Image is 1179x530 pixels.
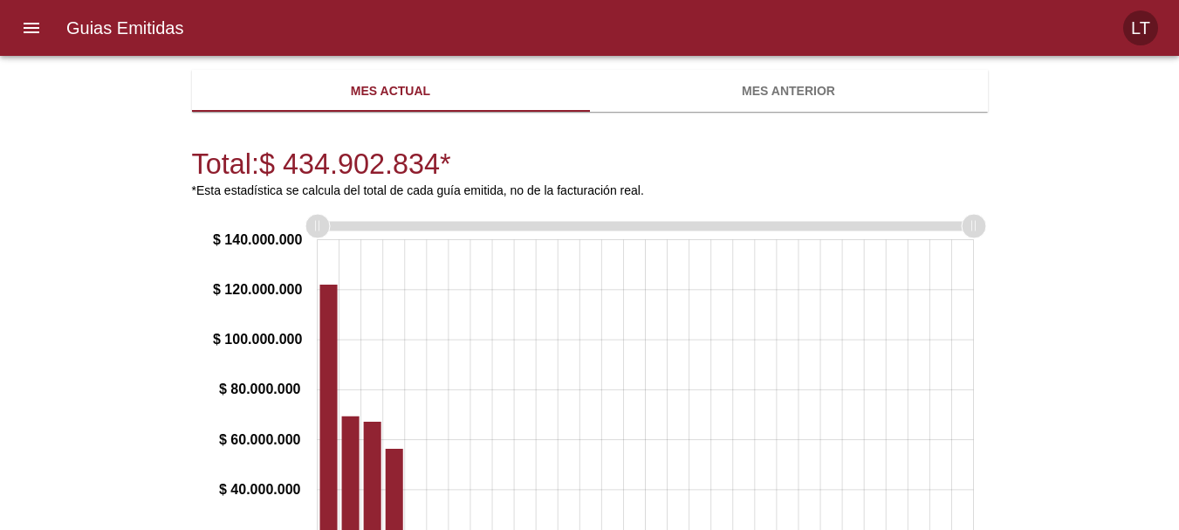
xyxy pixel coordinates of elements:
[213,232,302,247] tspan: $ 140.000.000
[192,182,988,199] p: *Esta estadística se calcula del total de cada guía emitida, no de la facturación real.
[213,332,302,347] tspan: $ 100.000.000
[202,80,579,102] span: Mes actual
[192,147,988,182] h4: Total: $ 434.902.834 *
[219,382,301,397] tspan: $ 80.000.000
[10,7,52,49] button: menu
[1123,10,1158,45] div: Abrir información de usuario
[219,432,301,447] tspan: $ 60.000.000
[66,14,184,42] h6: Guias Emitidas
[219,482,301,497] tspan: $ 40.000.000
[600,80,977,102] span: Mes anterior
[213,282,302,297] tspan: $ 120.000.000
[1123,10,1158,45] div: LT
[192,70,988,112] div: Tabs Mes Actual o Mes Anterior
